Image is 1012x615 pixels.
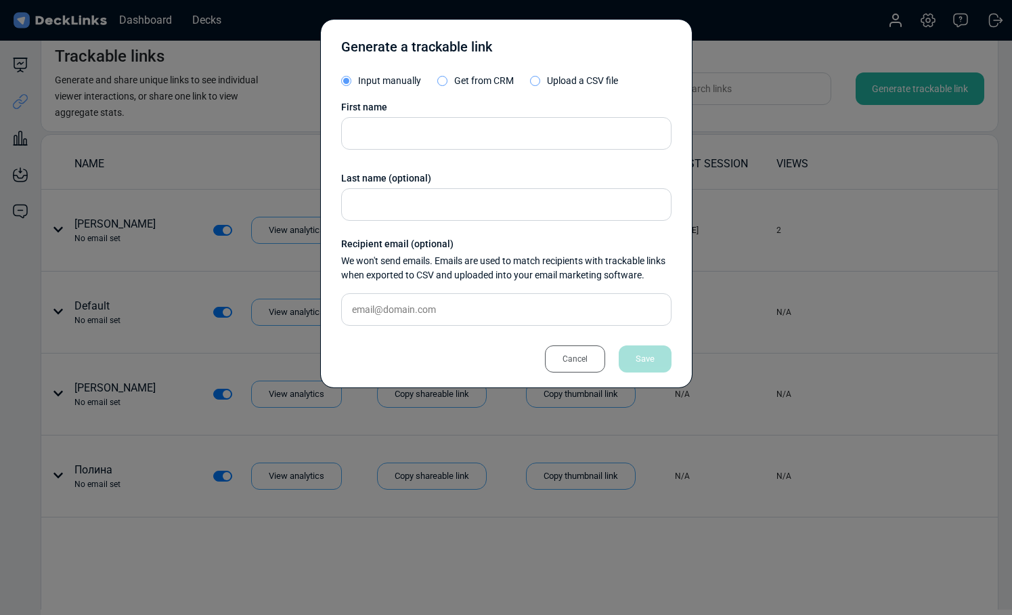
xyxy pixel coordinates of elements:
[341,37,492,64] div: Generate a trackable link
[341,293,672,326] input: email@domain.com
[341,100,672,114] div: First name
[341,171,672,186] div: Last name (optional)
[454,75,514,86] span: Get from CRM
[358,75,421,86] span: Input manually
[547,75,618,86] span: Upload a CSV file
[341,237,672,251] div: Recipient email (optional)
[545,345,605,373] div: Cancel
[341,254,672,282] div: We won't send emails. Emails are used to match recipients with trackable links when exported to C...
